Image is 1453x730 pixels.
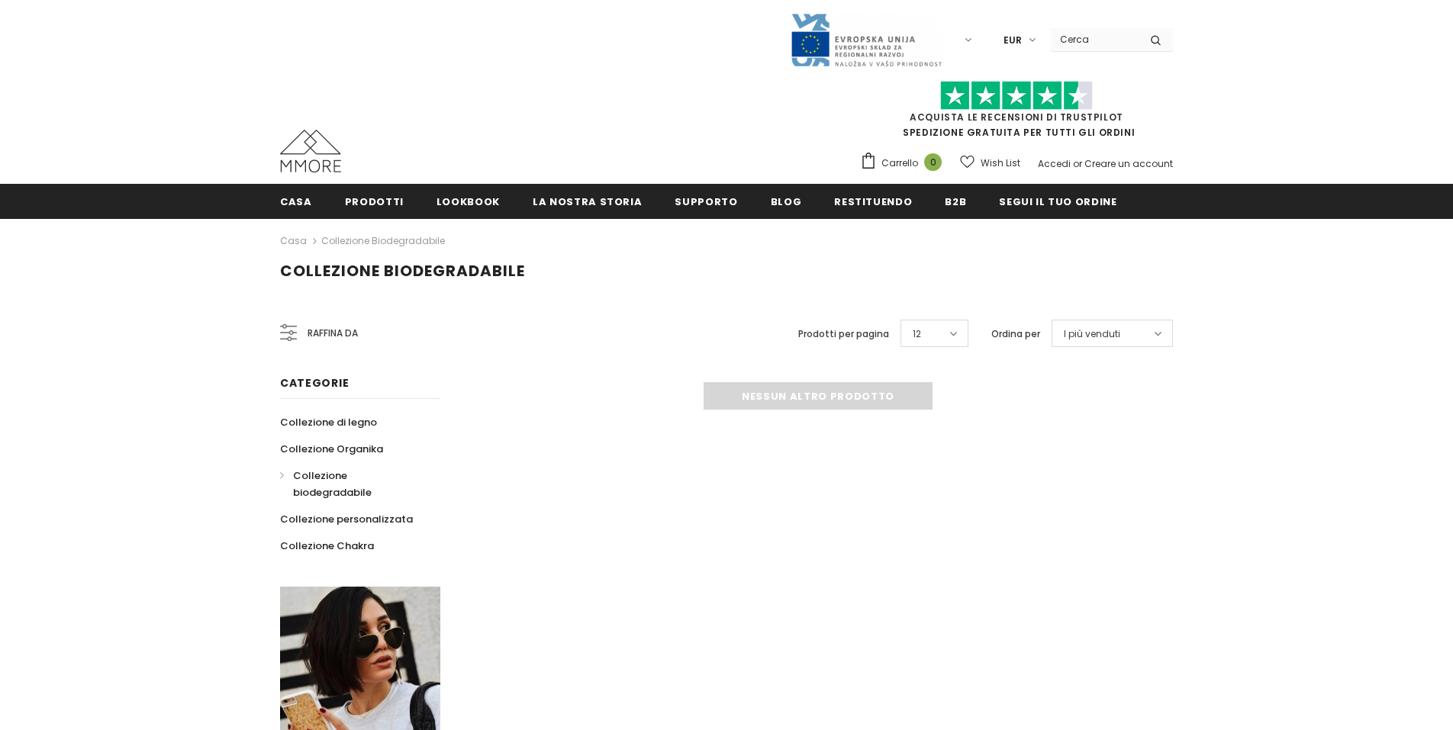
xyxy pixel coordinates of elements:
span: 12 [913,326,921,342]
span: Wish List [981,156,1020,171]
img: Javni Razpis [790,12,942,68]
span: B2B [945,195,966,209]
a: Casa [280,232,307,250]
a: Accedi [1038,157,1071,170]
span: I più venduti [1064,326,1120,342]
a: Collezione personalizzata [280,506,413,532]
span: Collezione di legno [280,415,377,429]
a: Collezione biodegradabile [280,462,424,506]
span: or [1073,157,1082,170]
a: B2B [945,184,966,218]
a: Wish List [960,150,1020,176]
span: Casa [280,195,312,209]
span: La nostra storia [533,195,642,209]
a: La nostra storia [533,184,642,218]
img: Casi MMORE [280,130,341,172]
span: SPEDIZIONE GRATUITA PER TUTTI GLI ORDINI [860,88,1173,139]
a: Blog [771,184,802,218]
label: Ordina per [991,326,1040,342]
a: Acquista le recensioni di TrustPilot [910,111,1123,124]
span: Lookbook [437,195,500,209]
span: Carrello [881,156,918,171]
a: Collezione biodegradabile [321,234,445,247]
a: Collezione di legno [280,409,377,436]
span: supporto [675,195,737,209]
a: Creare un account [1084,157,1173,170]
a: Collezione Organika [280,436,383,462]
span: Categorie [280,375,349,391]
span: Blog [771,195,802,209]
span: Prodotti [345,195,404,209]
a: Prodotti [345,184,404,218]
label: Prodotti per pagina [798,326,889,342]
a: Restituendo [834,184,912,218]
span: 0 [924,153,942,171]
a: supporto [675,184,737,218]
a: Carrello 0 [860,152,949,175]
input: Search Site [1051,28,1139,50]
span: Collezione biodegradabile [293,468,372,500]
a: Lookbook [437,184,500,218]
a: Casa [280,184,312,218]
a: Segui il tuo ordine [999,184,1116,218]
span: Collezione biodegradabile [280,260,525,281]
span: Collezione personalizzata [280,512,413,526]
span: EUR [1004,33,1022,48]
span: Raffina da [308,325,358,342]
span: Segui il tuo ordine [999,195,1116,209]
a: Collezione Chakra [280,532,374,559]
a: Javni Razpis [790,33,942,46]
span: Collezione Organika [280,442,383,456]
span: Collezione Chakra [280,539,374,553]
span: Restituendo [834,195,912,209]
img: Fidati di Pilot Stars [940,81,1093,111]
